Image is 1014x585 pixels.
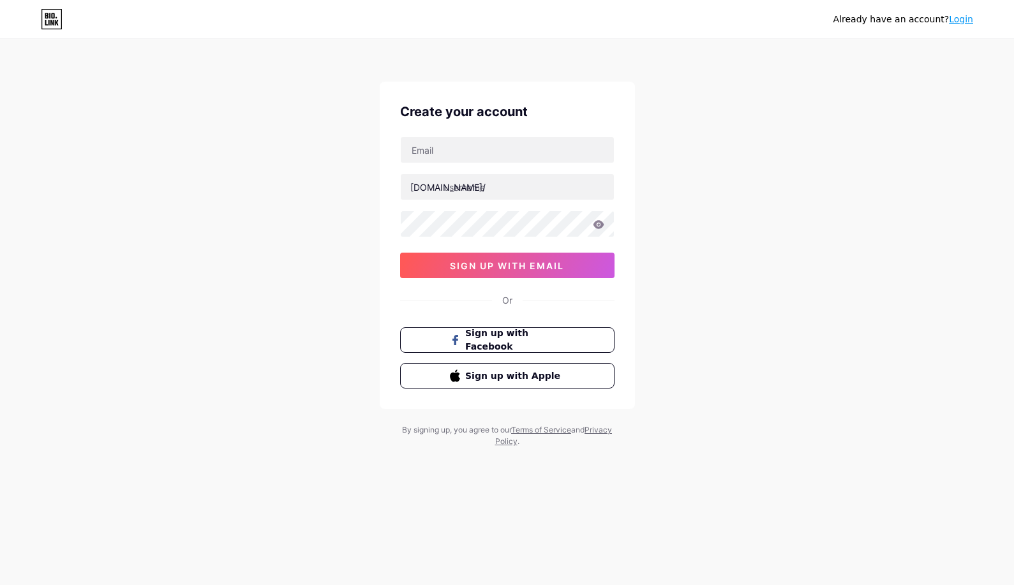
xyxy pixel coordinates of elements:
div: [DOMAIN_NAME]/ [410,181,486,194]
a: Terms of Service [511,425,571,434]
input: username [401,174,614,200]
span: Sign up with Facebook [465,327,564,353]
span: Sign up with Apple [465,369,564,383]
div: Or [502,293,512,307]
button: Sign up with Facebook [400,327,615,353]
div: By signing up, you agree to our and . [399,424,616,447]
input: Email [401,137,614,163]
button: sign up with email [400,253,615,278]
div: Already have an account? [833,13,973,26]
button: Sign up with Apple [400,363,615,389]
a: Login [949,14,973,24]
div: Create your account [400,102,615,121]
span: sign up with email [450,260,564,271]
